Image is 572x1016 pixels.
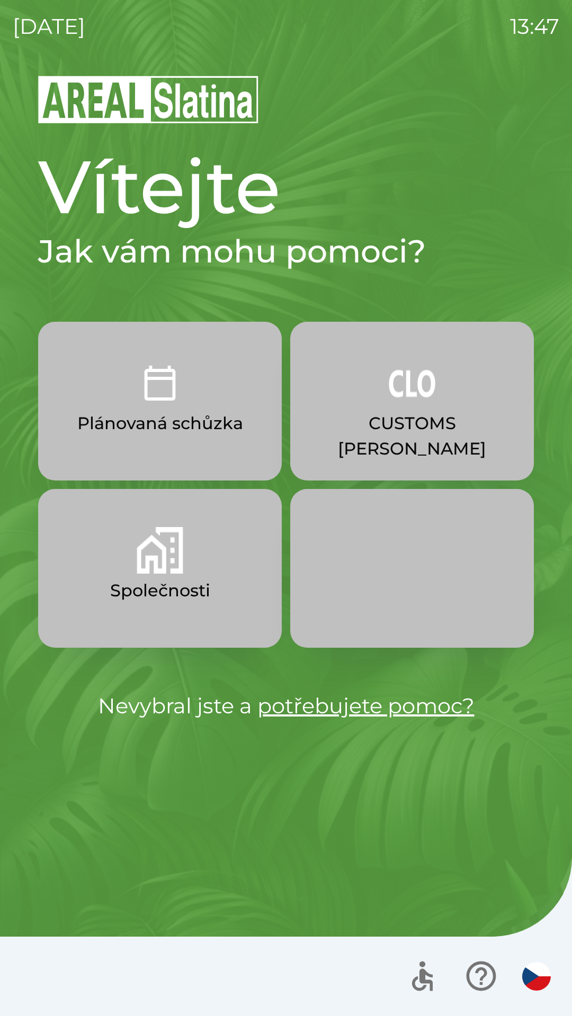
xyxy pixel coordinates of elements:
h1: Vítejte [38,142,534,232]
img: cs flag [522,962,551,991]
p: Společnosti [110,578,210,603]
p: Nevybral jste a [38,690,534,722]
img: 58b4041c-2a13-40f9-aad2-b58ace873f8c.png [137,527,183,574]
a: potřebujete pomoc? [257,693,475,719]
img: Logo [38,74,534,125]
button: Plánovaná schůzka [38,322,282,480]
p: Plánovaná schůzka [77,411,243,436]
button: CUSTOMS [PERSON_NAME] [290,322,534,480]
img: 0ea463ad-1074-4378-bee6-aa7a2f5b9440.png [137,360,183,406]
button: Společnosti [38,489,282,648]
p: CUSTOMS [PERSON_NAME] [316,411,508,461]
img: 889875ac-0dea-4846-af73-0927569c3e97.png [389,360,435,406]
p: 13:47 [510,11,559,42]
p: [DATE] [13,11,85,42]
h2: Jak vám mohu pomoci? [38,232,534,271]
